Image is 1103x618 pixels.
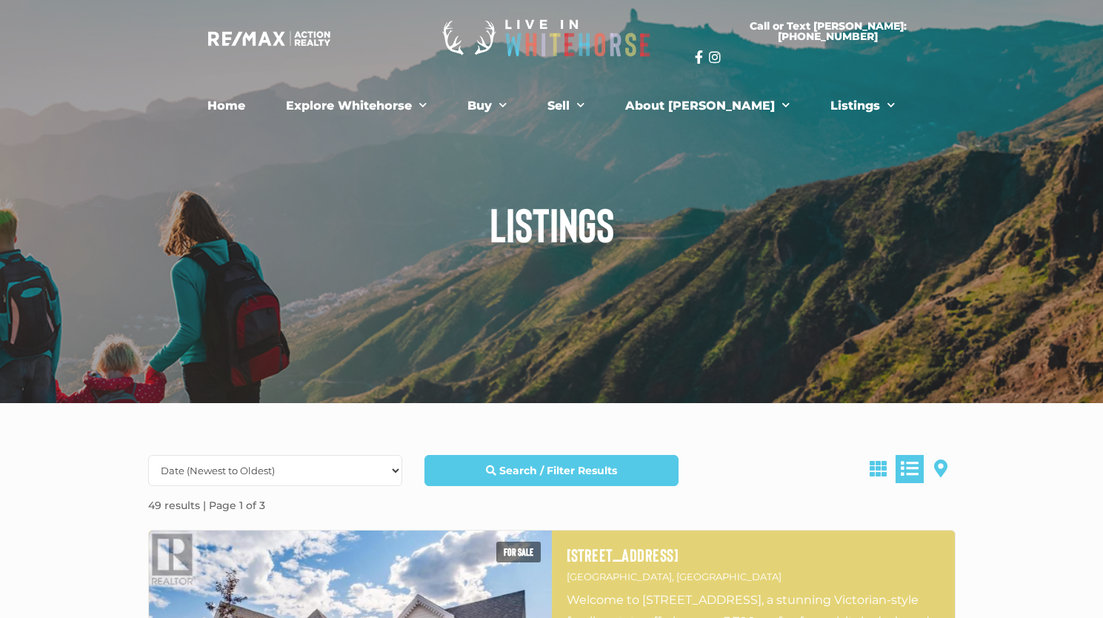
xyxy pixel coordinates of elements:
[424,455,679,486] a: Search / Filter Results
[196,91,256,121] a: Home
[144,91,959,121] nav: Menu
[567,568,940,585] p: [GEOGRAPHIC_DATA], [GEOGRAPHIC_DATA]
[536,91,596,121] a: Sell
[567,545,940,565] a: [STREET_ADDRESS]
[499,464,617,477] strong: Search / Filter Results
[496,542,541,562] span: For sale
[819,91,906,121] a: Listings
[137,200,967,247] h1: Listings
[695,12,960,50] a: Call or Text [PERSON_NAME]: [PHONE_NUMBER]
[713,21,942,41] span: Call or Text [PERSON_NAME]: [PHONE_NUMBER]
[148,499,265,512] strong: 49 results | Page 1 of 3
[614,91,801,121] a: About [PERSON_NAME]
[275,91,438,121] a: Explore Whitehorse
[456,91,518,121] a: Buy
